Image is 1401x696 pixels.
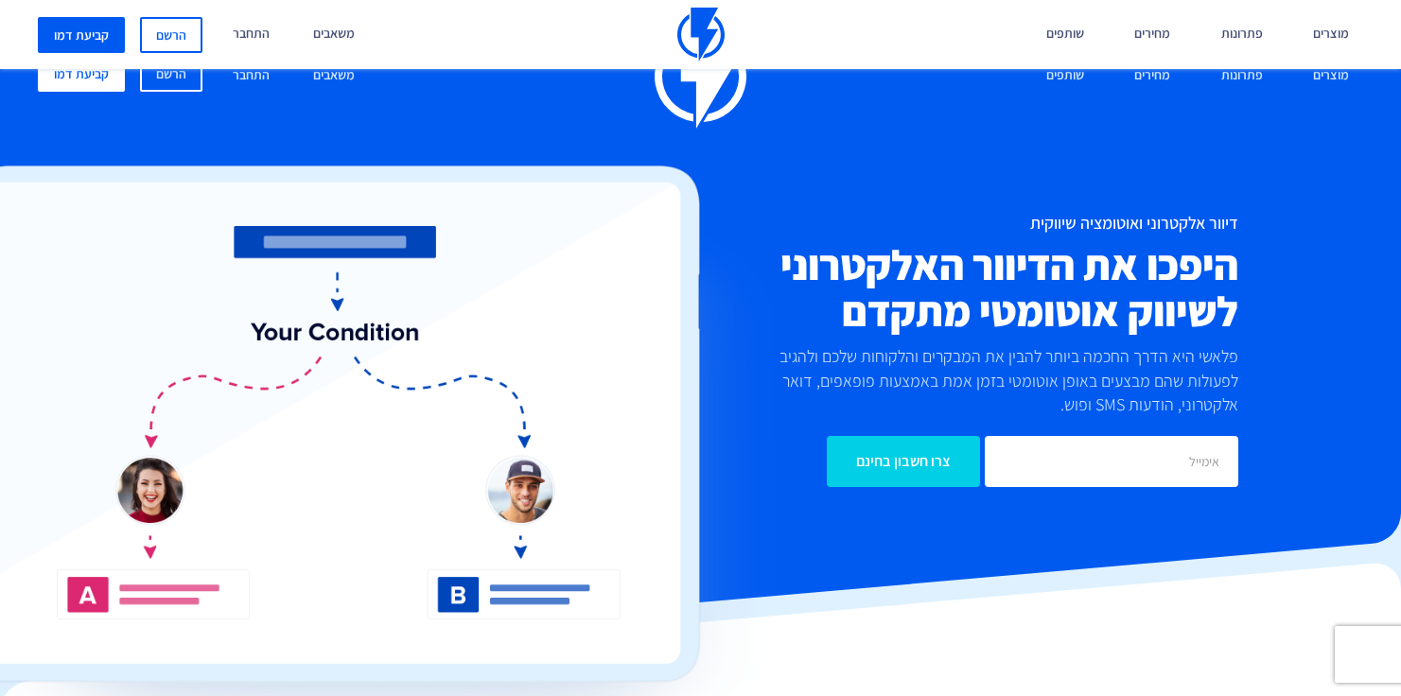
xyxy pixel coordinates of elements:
input: אימייל [985,436,1238,487]
h2: היפכו את הדיוור האלקטרוני לשיווק אוטומטי מתקדם [604,242,1239,335]
a: התחבר [219,56,284,96]
a: הרשם [140,17,202,53]
a: פתרונות [1207,56,1277,96]
a: משאבים [299,56,369,96]
h1: דיוור אלקטרוני ואוטומציה שיווקית [604,214,1239,233]
a: קביעת דמו [38,17,125,53]
a: שותפים [1032,56,1098,96]
a: הרשם [140,56,202,92]
a: מחירים [1120,56,1184,96]
p: פלאשי היא הדרך החכמה ביותר להבין את המבקרים והלקוחות שלכם ולהגיב לפעולות שהם מבצעים באופן אוטומטי... [770,344,1238,417]
a: קביעת דמו [38,56,125,92]
input: צרו חשבון בחינם [827,436,980,487]
a: מוצרים [1299,56,1363,96]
